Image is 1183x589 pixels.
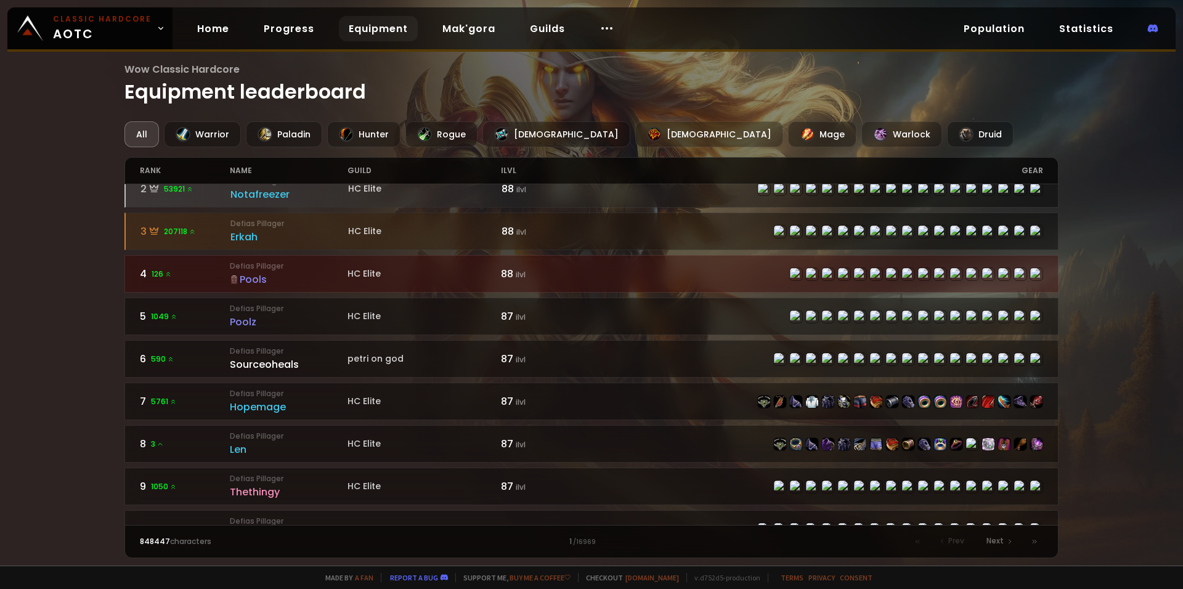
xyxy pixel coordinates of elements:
[140,536,170,546] span: 848447
[501,266,591,282] div: 88
[808,573,835,582] a: Privacy
[348,267,501,280] div: HC Elite
[948,535,964,546] span: Prev
[501,436,591,452] div: 87
[482,121,630,147] div: [DEMOGRAPHIC_DATA]
[625,573,679,582] a: [DOMAIN_NAME]
[1030,438,1043,450] img: item-22821
[635,121,783,147] div: [DEMOGRAPHIC_DATA]
[510,573,571,582] a: Buy me a coffee
[934,438,946,450] img: item-23062
[982,438,994,450] img: item-23207
[774,438,786,450] img: item-22498
[578,573,679,582] span: Checkout
[934,396,946,408] img: item-23025
[151,481,177,492] span: 1050
[140,309,230,324] div: 5
[53,14,152,25] small: Classic Hardcore
[954,16,1035,41] a: Population
[230,357,348,372] div: Sourceoheals
[348,352,501,365] div: petri on god
[140,479,230,494] div: 9
[318,573,373,582] span: Made by
[501,309,591,324] div: 87
[124,121,159,147] div: All
[1014,438,1026,450] img: item-22589
[348,225,502,238] div: HC Elite
[327,121,400,147] div: Hunter
[950,396,962,408] img: item-23001
[230,431,348,442] small: Defias Pillager
[246,121,322,147] div: Paladin
[348,310,501,323] div: HC Elite
[455,573,571,582] span: Support me,
[124,510,1059,548] a: 101751 Defias PillagerPriestwingpetri on god87 ilvlitem-22514item-21712item-22515item-22512item-2...
[861,121,942,147] div: Warlock
[53,14,152,43] span: AOTC
[501,158,591,184] div: ilvl
[822,396,834,408] img: item-22496
[902,438,914,450] img: item-22503
[516,354,526,365] small: ilvl
[230,187,348,202] div: Notafreezer
[1030,396,1043,408] img: item-22820
[124,62,1059,107] h1: Equipment leaderboard
[516,312,526,322] small: ilvl
[950,438,962,450] img: item-21709
[982,396,994,408] img: item-22731
[822,438,834,450] img: item-4335
[124,383,1059,420] a: 75761 Defias PillagerHopemageHC Elite87 ilvlitem-22498item-21608item-22499item-6795item-22496item...
[230,484,348,500] div: Thethingy
[501,394,591,409] div: 87
[230,314,348,330] div: Poolz
[838,438,850,450] img: item-22496
[124,468,1059,505] a: 91050 Defias PillagerThethingyHC Elite87 ilvlitem-22428item-21712item-22429item-22425item-21582it...
[686,573,760,582] span: v. d752d5 - production
[516,439,526,450] small: ilvl
[124,298,1059,335] a: 51049 Defias PillagerPoolzHC Elite87 ilvlitem-22506item-22943item-22507item-22504item-22510item-2...
[230,272,348,287] div: Pools
[152,269,172,280] span: 126
[339,16,418,41] a: Equipment
[164,226,196,237] span: 207118
[154,524,177,535] span: 1751
[124,255,1059,293] a: 4126 Defias PillagerPoolsHC Elite88 ilvlitem-22506item-22943item-22507item-22504item-22510item-22...
[151,396,177,407] span: 5761
[254,16,324,41] a: Progress
[573,537,596,547] small: / 16969
[854,438,866,450] img: item-22502
[902,396,914,408] img: item-22501
[1049,16,1123,41] a: Statistics
[520,16,575,41] a: Guilds
[230,473,348,484] small: Defias Pillager
[7,7,173,49] a: Classic HardcoreAOTC
[124,62,1059,77] span: Wow Classic Hardcore
[947,121,1014,147] div: Druid
[348,437,501,450] div: HC Elite
[806,396,818,408] img: item-6795
[124,213,1059,250] a: 3207118 Defias PillagerErkahHC Elite88 ilvlitem-22498item-23057item-22983item-17723item-22496item...
[348,182,502,195] div: HC Elite
[365,536,817,547] div: 1
[1014,396,1026,408] img: item-21597
[516,269,526,280] small: ilvl
[433,16,505,41] a: Mak'gora
[124,425,1059,463] a: 83Defias PillagerLenHC Elite87 ilvlitem-22498item-23057item-22499item-4335item-22496item-22502ite...
[230,229,348,245] div: Erkah
[230,218,348,229] small: Defias Pillager
[886,438,898,450] img: item-22500
[140,436,230,452] div: 8
[854,396,866,408] img: item-22497
[164,121,241,147] div: Warrior
[348,480,501,493] div: HC Elite
[886,396,898,408] img: item-23021
[140,181,231,197] div: 2
[758,396,770,408] img: item-22498
[348,395,501,408] div: HC Elite
[501,521,591,537] div: 87
[840,573,872,582] a: Consent
[230,346,348,357] small: Defias Pillager
[348,158,501,184] div: guild
[140,521,230,537] div: 10
[806,438,818,450] img: item-22499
